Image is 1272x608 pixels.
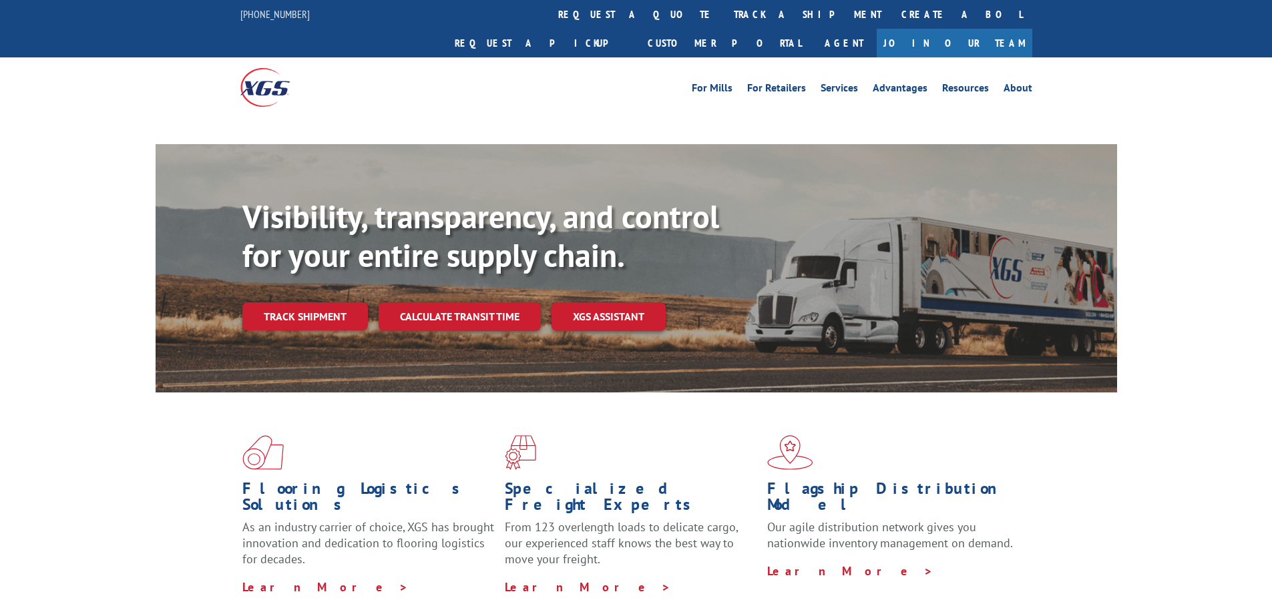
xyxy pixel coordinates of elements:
[747,83,806,97] a: For Retailers
[638,29,811,57] a: Customer Portal
[767,435,813,470] img: xgs-icon-flagship-distribution-model-red
[445,29,638,57] a: Request a pickup
[379,302,541,331] a: Calculate transit time
[242,579,409,595] a: Learn More >
[242,302,368,330] a: Track shipment
[1004,83,1032,97] a: About
[692,83,732,97] a: For Mills
[240,7,310,21] a: [PHONE_NUMBER]
[505,519,757,579] p: From 123 overlength loads to delicate cargo, our experienced staff knows the best way to move you...
[242,481,495,519] h1: Flooring Logistics Solutions
[505,435,536,470] img: xgs-icon-focused-on-flooring-red
[242,196,719,276] b: Visibility, transparency, and control for your entire supply chain.
[821,83,858,97] a: Services
[811,29,877,57] a: Agent
[877,29,1032,57] a: Join Our Team
[767,563,933,579] a: Learn More >
[552,302,666,331] a: XGS ASSISTANT
[767,481,1020,519] h1: Flagship Distribution Model
[873,83,927,97] a: Advantages
[767,519,1013,551] span: Our agile distribution network gives you nationwide inventory management on demand.
[242,519,494,567] span: As an industry carrier of choice, XGS has brought innovation and dedication to flooring logistics...
[505,579,671,595] a: Learn More >
[942,83,989,97] a: Resources
[242,435,284,470] img: xgs-icon-total-supply-chain-intelligence-red
[505,481,757,519] h1: Specialized Freight Experts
